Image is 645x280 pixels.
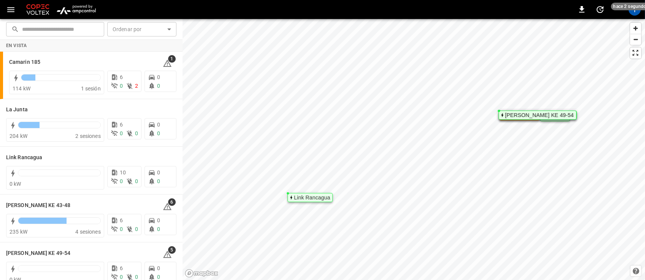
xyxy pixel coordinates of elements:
[157,274,160,280] span: 0
[9,58,40,66] h6: Camarin 185
[185,269,218,278] a: Mapbox homepage
[135,130,138,136] span: 0
[13,85,30,92] span: 114 kW
[499,111,577,120] div: Map marker
[630,23,641,34] button: Zoom in
[157,217,160,223] span: 0
[157,130,160,136] span: 0
[120,265,123,271] span: 6
[505,113,574,117] div: [PERSON_NAME] KE 49-54
[120,130,123,136] span: 0
[54,2,98,17] img: ampcontrol.io logo
[630,34,641,45] button: Zoom out
[120,217,123,223] span: 6
[157,122,160,128] span: 0
[6,43,27,48] strong: En vista
[10,181,21,187] span: 0 kW
[6,249,70,258] h6: Loza Colon KE 49-54
[294,195,330,200] div: Link Rancagua
[157,83,160,89] span: 0
[6,106,28,114] h6: La Junta
[10,229,27,235] span: 235 kW
[168,55,176,63] span: 1
[120,122,123,128] span: 6
[157,265,160,271] span: 0
[135,178,138,184] span: 0
[75,229,101,235] span: 4 sesiones
[168,198,176,206] span: 6
[135,83,138,89] span: 2
[75,133,101,139] span: 2 sesiones
[6,201,70,210] h6: Loza Colon KE 43-48
[120,74,123,80] span: 6
[81,85,101,92] span: 1 sesión
[10,133,27,139] span: 204 kW
[135,226,138,232] span: 0
[120,83,123,89] span: 0
[120,178,123,184] span: 0
[6,153,42,162] h6: Link Rancagua
[157,74,160,80] span: 0
[135,274,138,280] span: 0
[594,3,606,16] button: set refresh interval
[157,178,160,184] span: 0
[168,246,176,254] span: 5
[157,226,160,232] span: 0
[120,274,123,280] span: 0
[25,2,51,17] img: Customer Logo
[288,193,333,202] div: Map marker
[120,169,126,176] span: 10
[120,226,123,232] span: 0
[157,169,160,176] span: 0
